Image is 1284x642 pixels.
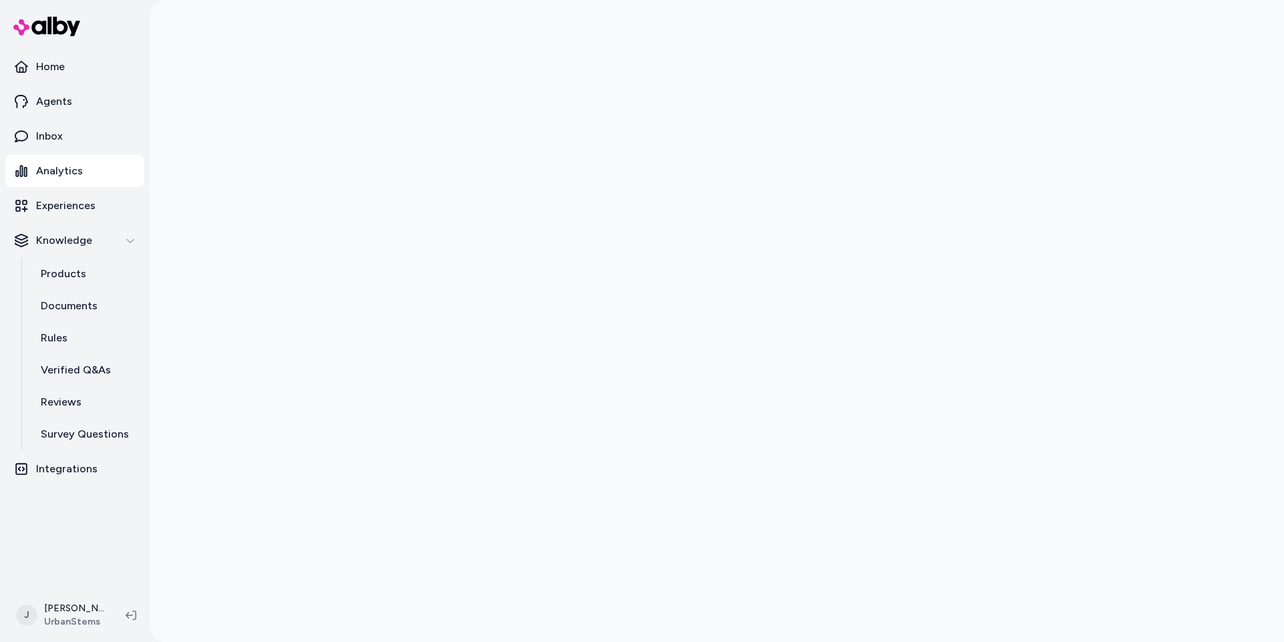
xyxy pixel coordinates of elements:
[36,128,63,144] p: Inbox
[5,224,144,257] button: Knowledge
[41,362,111,378] p: Verified Q&As
[36,198,96,214] p: Experiences
[5,155,144,187] a: Analytics
[27,290,144,322] a: Documents
[27,322,144,354] a: Rules
[41,394,82,410] p: Reviews
[5,51,144,83] a: Home
[5,453,144,485] a: Integrations
[5,190,144,222] a: Experiences
[41,330,67,346] p: Rules
[44,615,104,629] span: UrbanStems
[41,426,129,442] p: Survey Questions
[27,354,144,386] a: Verified Q&As
[36,59,65,75] p: Home
[27,386,144,418] a: Reviews
[27,418,144,450] a: Survey Questions
[41,266,86,282] p: Products
[36,461,98,477] p: Integrations
[41,298,98,314] p: Documents
[16,605,37,626] span: J
[36,94,72,110] p: Agents
[5,86,144,118] a: Agents
[36,163,83,179] p: Analytics
[13,17,80,36] img: alby Logo
[44,602,104,615] p: [PERSON_NAME]
[36,232,92,249] p: Knowledge
[5,120,144,152] a: Inbox
[27,258,144,290] a: Products
[8,594,115,637] button: J[PERSON_NAME]UrbanStems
